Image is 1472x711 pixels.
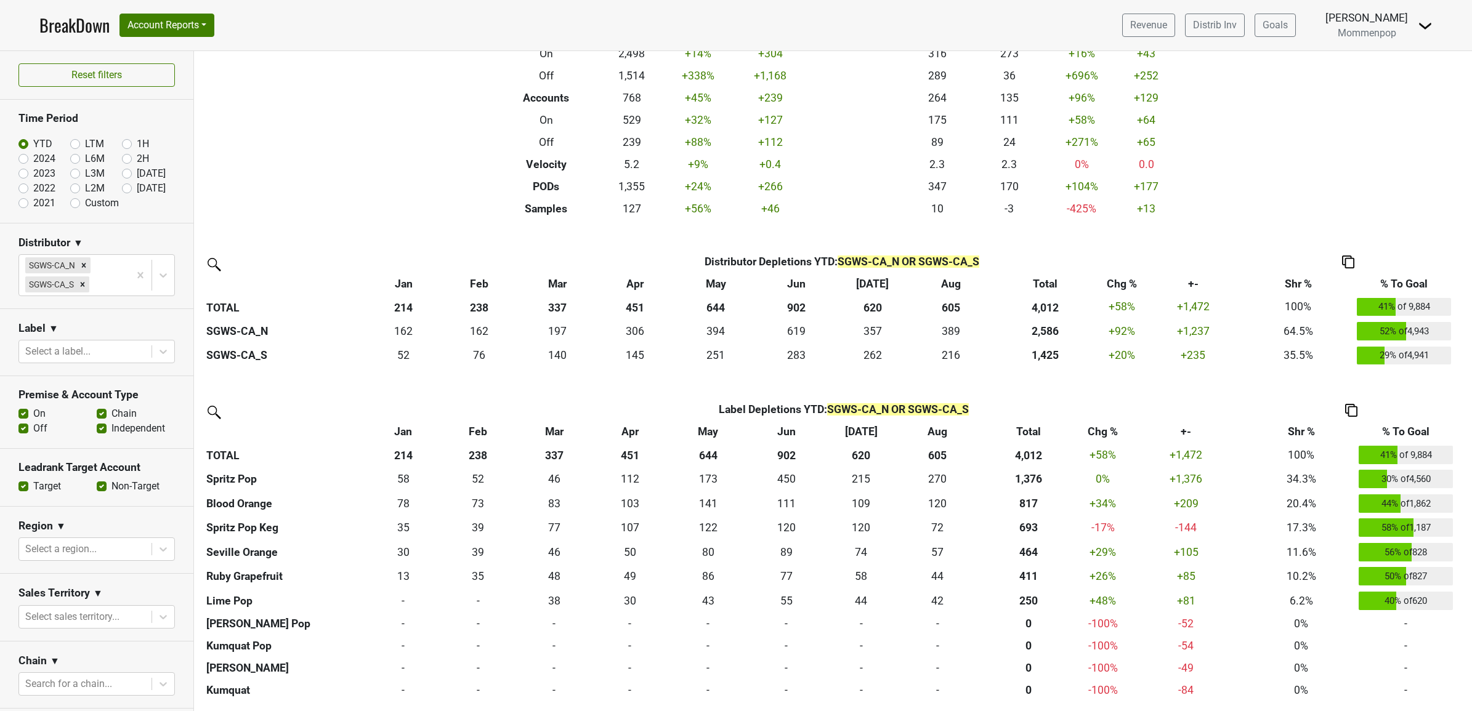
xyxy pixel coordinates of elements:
[749,467,824,492] td: 449.584
[979,471,1078,487] div: 1,376
[1144,273,1242,295] th: +-: activate to sort column ascending
[597,343,673,368] td: 145.241
[491,42,602,65] th: On
[1045,87,1117,109] td: +96 %
[119,14,214,37] button: Account Reports
[366,295,442,319] th: 214
[676,323,755,339] div: 394
[137,151,149,166] label: 2H
[33,421,47,436] label: Off
[516,420,592,443] th: Mar: activate to sort column ascending
[440,540,516,564] td: 38.584
[77,257,91,273] div: Remove SGWS-CA_N
[1118,198,1175,220] td: +13
[597,295,673,319] th: 451
[366,540,441,564] td: 30.166
[1247,443,1356,467] td: 100%
[596,544,665,560] div: 50
[18,654,47,667] h3: Chain
[444,347,514,363] div: 76
[592,516,668,540] td: 107.163
[1242,273,1354,295] th: Shr %: activate to sort column ascending
[994,347,1096,363] div: 1,425
[1109,300,1135,313] span: +58%
[662,87,734,109] td: +45 %
[824,467,899,492] td: 214.917
[1118,153,1175,175] td: 0.0
[1122,14,1175,37] a: Revenue
[662,109,734,131] td: +32 %
[517,319,597,343] td: 197.218
[1080,443,1125,467] td: +58 %
[1045,131,1117,153] td: +271 %
[203,467,366,492] th: Spritz Pop
[18,587,90,600] h3: Sales Territory
[1045,198,1117,220] td: -425 %
[592,491,668,516] td: 103.249
[670,471,746,487] div: 173
[1045,42,1117,65] td: +16 %
[1185,14,1245,37] a: Distrib Inv
[203,254,223,273] img: filter
[835,273,911,295] th: Jul: activate to sort column ascending
[366,467,441,492] td: 58.333
[901,65,973,87] td: 289
[601,153,661,175] td: 5.2
[491,198,602,220] th: Samples
[592,540,668,564] td: 50.167
[203,516,366,540] th: Spritz Pop Keg
[440,443,516,467] th: 238
[670,520,746,536] div: 122
[973,198,1045,220] td: -3
[758,343,835,368] td: 282.533
[601,65,661,87] td: 1,514
[33,151,55,166] label: 2024
[517,343,597,368] td: 140.239
[752,544,821,560] div: 89
[366,516,441,540] td: 34.993
[752,520,821,536] div: 120
[18,461,175,474] h3: Leadrank Target Account
[910,273,991,295] th: Aug: activate to sort column ascending
[992,273,1100,295] th: Total: activate to sort column ascending
[973,153,1045,175] td: 2.3
[369,520,438,536] div: 35
[1080,516,1125,540] td: -17 %
[203,540,366,564] th: Seville Orange
[749,443,824,467] th: 902
[137,181,166,196] label: [DATE]
[1247,491,1356,516] td: 20.4%
[601,87,661,109] td: 768
[85,196,119,211] label: Custom
[203,443,366,467] th: TOTAL
[758,319,835,343] td: 619.255
[519,520,589,536] div: 77
[992,343,1100,368] th: 1425.242
[1128,496,1244,512] div: +209
[901,42,973,65] td: 316
[85,181,105,196] label: L2M
[1118,42,1175,65] td: +43
[18,112,175,125] h3: Time Period
[749,516,824,540] td: 120.285
[835,343,911,368] td: 262.401
[761,347,831,363] div: 283
[1045,175,1117,198] td: +104 %
[517,295,597,319] th: 337
[516,516,592,540] td: 76.545
[33,196,55,211] label: 2021
[910,343,991,368] td: 215.91
[976,491,1080,516] th: 817.328
[973,175,1045,198] td: 170
[441,273,517,295] th: Feb: activate to sort column ascending
[519,496,589,512] div: 83
[758,295,835,319] th: 902
[901,175,973,198] td: 347
[600,347,670,363] div: 145
[25,257,77,273] div: SGWS-CA_N
[597,319,673,343] td: 306.169
[668,420,749,443] th: May: activate to sort column ascending
[749,540,824,564] td: 89
[973,87,1045,109] td: 135
[33,137,52,151] label: YTD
